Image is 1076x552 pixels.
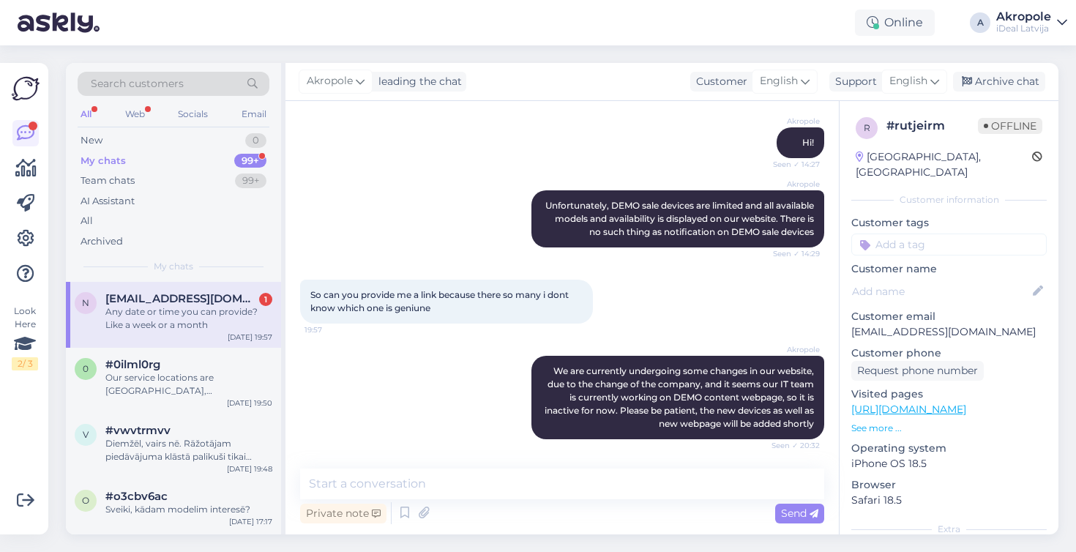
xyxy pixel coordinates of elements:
div: Email [239,105,269,124]
p: Customer name [851,261,1047,277]
p: Customer tags [851,215,1047,231]
div: Customer information [851,193,1047,206]
span: Unfortunately, DEMO sale devices are limited and all available models and availability is display... [545,200,816,237]
div: New [81,133,102,148]
span: Seen ✓ 14:27 [765,159,820,170]
p: Visited pages [851,387,1047,402]
span: Akropole [307,73,353,89]
div: Private note [300,504,386,523]
div: iDeal Latvija [996,23,1051,34]
input: Add name [852,283,1030,299]
div: # rutjeirm [886,117,978,135]
span: v [83,429,89,440]
div: Any date or time you can provide? Like a week or a month [105,305,272,332]
span: English [760,73,798,89]
div: AI Assistant [81,194,135,209]
p: Browser [851,477,1047,493]
div: 2 / 3 [12,357,38,370]
div: Archive chat [953,72,1045,92]
div: Web [122,105,148,124]
div: Team chats [81,174,135,188]
p: iPhone OS 18.5 [851,456,1047,471]
span: #o3cbv6ac [105,490,168,503]
span: o [82,495,89,506]
p: Operating system [851,441,1047,456]
div: 1 [259,293,272,306]
div: 99+ [234,154,266,168]
div: [DATE] 19:57 [228,332,272,343]
span: Send [781,507,818,520]
div: 99+ [235,174,266,188]
div: 0 [245,133,266,148]
p: [EMAIL_ADDRESS][DOMAIN_NAME] [851,324,1047,340]
div: My chats [81,154,126,168]
div: Customer [690,74,747,89]
div: Extra [851,523,1047,536]
div: [GEOGRAPHIC_DATA], [GEOGRAPHIC_DATA] [856,149,1032,180]
div: Request phone number [851,361,984,381]
div: A [970,12,990,33]
div: [DATE] 19:50 [227,398,272,409]
div: Look Here [12,305,38,370]
span: Seen ✓ 14:29 [765,248,820,259]
div: Online [855,10,935,36]
span: 0 [83,363,89,374]
span: nisumehta2011@gmail.com [105,292,258,305]
span: Search customers [91,76,184,92]
span: My chats [154,260,193,273]
p: Customer phone [851,346,1047,361]
div: Socials [175,105,211,124]
div: Support [829,74,877,89]
p: Safari 18.5 [851,493,1047,508]
span: Seen ✓ 20:32 [765,440,820,451]
span: Akropole [765,179,820,190]
a: AkropoleiDeal Latvija [996,11,1067,34]
span: Akropole [765,344,820,355]
span: #0ilml0rg [105,358,160,371]
span: We are currently undergoing some changes in our website, due to the change of the company, and it... [545,365,816,429]
p: Customer email [851,309,1047,324]
span: #vwvtrmvv [105,424,171,437]
span: 19:57 [305,324,359,335]
span: English [889,73,927,89]
div: Archived [81,234,123,249]
div: Our service locations are [GEOGRAPHIC_DATA], [GEOGRAPHIC_DATA][STREET_ADDRESS] [105,371,272,398]
span: Hi! [802,137,814,148]
div: All [78,105,94,124]
span: Akropole [765,116,820,127]
input: Add a tag [851,234,1047,256]
span: Offline [978,118,1042,134]
span: So can you provide me a link because there so many i dont know which one is geniune [310,289,571,313]
span: r [864,122,870,133]
span: n [82,297,89,308]
div: [DATE] 19:48 [227,463,272,474]
img: Askly Logo [12,75,40,102]
div: [DATE] 17:17 [229,516,272,527]
div: leading the chat [373,74,462,89]
p: See more ... [851,422,1047,435]
div: Akropole [996,11,1051,23]
div: Diemžēl, vairs nē. Rāžotājam piedāvājuma klāstā palikuši tikai telefoni, sākot ar iPhone 15 [105,437,272,463]
div: Sveiki, kādam modelim interesē? [105,503,272,516]
div: All [81,214,93,228]
a: [URL][DOMAIN_NAME] [851,403,966,416]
